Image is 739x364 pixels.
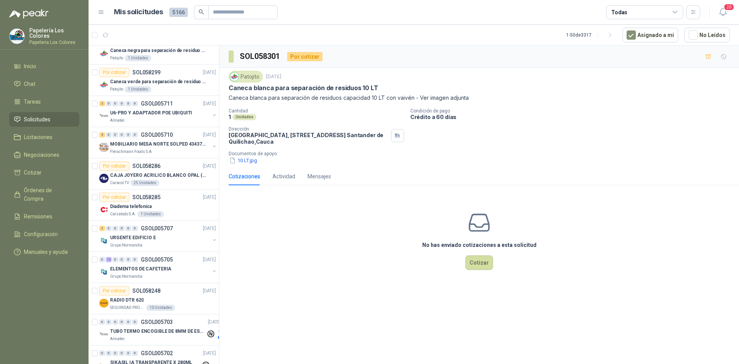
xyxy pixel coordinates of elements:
a: 4 0 0 0 0 0 GSOL005710[DATE] Company LogoMOBILIARIO MESA NORTE SOLPED 4343782Fleischmann Foods S.A. [99,130,217,155]
div: 0 [119,101,125,106]
img: Company Logo [99,111,109,121]
div: 0 [132,319,138,325]
a: Por cotizarSOL058286[DATE] Company LogoCAJA JOYERO ACRILICO BLANCO OPAL (En el adjunto mas detall... [89,158,219,190]
a: 0 0 0 0 0 0 GSOL005703[DATE] Company LogoTUBO TERMO ENCOGIBLE DE 8MM DE ESPESOR X 5CMSAlmatec [99,317,222,342]
div: 0 [99,319,105,325]
p: Dirección [229,126,388,132]
a: 0 13 0 0 0 0 GSOL005705[DATE] Company LogoELEMENTOS DE CAFETERIAGrupo Normandía [99,255,217,280]
div: Mensajes [308,172,331,181]
div: Por cotizar [99,161,129,171]
a: Negociaciones [9,148,79,162]
div: 0 [119,226,125,231]
img: Company Logo [99,205,109,214]
div: 3 [99,226,105,231]
p: Condición de pago [410,108,736,114]
h3: SOL058301 [240,50,281,62]
div: 0 [125,132,131,138]
p: Almatec [110,117,125,124]
p: Patojito [110,55,123,61]
h3: No has enviado cotizaciones a esta solicitud [422,241,537,249]
p: Documentos de apoyo [229,151,736,156]
div: Por cotizar [99,193,129,202]
p: Papelería Los Colores [29,28,79,39]
p: GSOL005711 [141,101,173,106]
img: Company Logo [10,29,24,44]
p: [DATE] [203,256,216,263]
p: URGENTE EDIFICIO E [110,234,156,242]
a: Por cotizarSOL058248[DATE] Company LogoRADIO DTR 620SEGURIDAD PROVISER LTDA10 Unidades [89,283,219,314]
a: Por cotizarSOL058285[DATE] Company LogoDiadema telefonicaCalzatodo S.A.1 Unidades [89,190,219,221]
p: GSOL005703 [141,319,173,325]
p: [DATE] [203,350,216,357]
div: 0 [125,101,131,106]
p: Caneca negra para separación de residuo 55 LT [110,47,206,54]
div: 0 [125,351,131,356]
a: Inicio [9,59,79,74]
span: Chat [24,80,35,88]
a: Chat [9,77,79,91]
a: 3 0 0 0 0 0 GSOL005707[DATE] Company LogoURGENTE EDIFICIO EGrupo Normandía [99,224,217,248]
p: SEGURIDAD PROVISER LTDA [110,305,145,311]
p: SOL058299 [132,70,161,75]
img: Company Logo [99,49,109,58]
p: TUBO TERMO ENCOGIBLE DE 8MM DE ESPESOR X 5CMS [110,328,206,335]
p: SOL058286 [132,163,161,169]
button: No Leídos [684,28,730,42]
div: Cotizaciones [229,172,260,181]
span: Tareas [24,97,41,106]
p: Papeleria Los Colores [29,40,79,45]
span: Manuales y ayuda [24,248,68,256]
div: 0 [119,257,125,262]
div: 0 [119,319,125,325]
p: SOL058285 [132,195,161,200]
img: Company Logo [99,299,109,308]
div: 0 [106,101,112,106]
span: Remisiones [24,212,52,221]
div: 0 [132,132,138,138]
div: 1 - 50 de 3317 [566,29,616,41]
div: 0 [112,226,118,231]
span: search [199,9,204,15]
div: 4 [99,132,105,138]
p: Diadema telefonica [110,203,152,210]
p: MOBILIARIO MESA NORTE SOLPED 4343782 [110,141,206,148]
a: Remisiones [9,209,79,224]
a: Cotizar [9,165,79,180]
p: [DATE] [203,163,216,170]
div: 10 Unidades [146,305,175,311]
a: Configuración [9,227,79,242]
p: GSOL005707 [141,226,173,231]
p: GSOL005705 [141,257,173,262]
div: 0 [125,226,131,231]
a: Tareas [9,94,79,109]
span: Configuración [24,230,58,238]
div: 0 [106,132,112,138]
div: 0 [112,132,118,138]
p: [DATE] [203,100,216,107]
a: Solicitudes [9,112,79,127]
p: Caneca verde para separación de residuo 55 LT [110,78,206,86]
p: Caneca blanca para separación de residuos capacidad 10 LT con vaivén - Ver imagen adjunta [229,94,730,102]
span: Negociaciones [24,151,59,159]
div: 0 [112,351,118,356]
img: Logo peakr [9,9,48,18]
a: Manuales y ayuda [9,245,79,259]
div: Patojito [229,71,263,82]
p: [DATE] [203,194,216,201]
h1: Mis solicitudes [114,7,163,18]
p: Fleischmann Foods S.A. [110,149,153,155]
span: 20 [724,3,734,11]
img: Company Logo [99,236,109,245]
div: 1 Unidades [125,55,151,61]
p: SOL058248 [132,288,161,294]
span: 5166 [169,8,188,17]
p: [DATE] [203,287,216,295]
p: [DATE] [208,319,221,326]
div: 0 [112,257,118,262]
div: 1 Unidades [137,211,164,217]
div: 0 [132,351,138,356]
p: [DATE] [266,73,281,81]
p: [DATE] [203,69,216,76]
p: Calzatodo S.A. [110,211,136,217]
div: Por cotizar [287,52,323,61]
